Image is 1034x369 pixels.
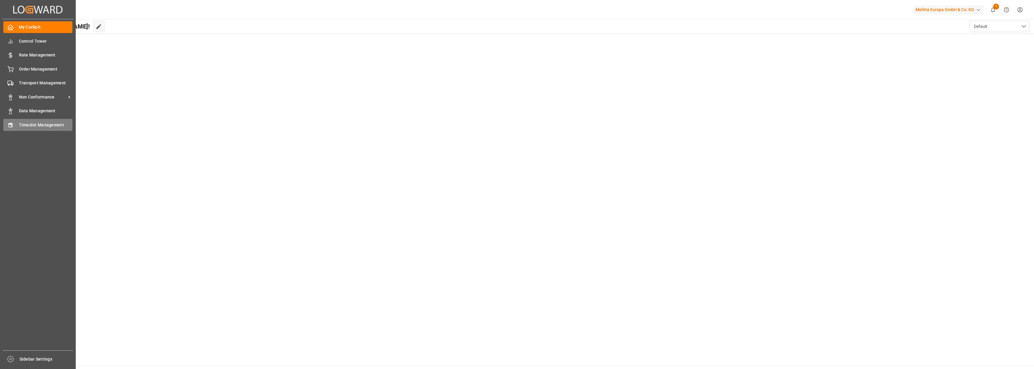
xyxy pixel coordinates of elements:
span: 1 [993,4,999,10]
button: Help Center [1000,3,1013,17]
a: Data Management [3,105,72,117]
button: open menu [969,21,1029,32]
span: Sidebar Settings [20,356,73,362]
span: Non Conformance [19,94,66,100]
button: show 1 new notifications [986,3,1000,17]
span: Hello [PERSON_NAME]! [25,21,90,32]
a: Timeslot Management [3,119,72,131]
span: My Cockpit [19,24,73,30]
a: Control Tower [3,35,72,47]
button: Melitta Europa GmbH & Co. KG [913,4,986,15]
a: My Cockpit [3,21,72,33]
span: Default [974,23,987,30]
a: Rate Management [3,49,72,61]
a: Order Management [3,63,72,75]
span: Data Management [19,108,73,114]
span: Order Management [19,66,73,72]
span: Control Tower [19,38,73,44]
span: Timeslot Management [19,122,73,128]
div: Melitta Europa GmbH & Co. KG [913,5,984,14]
span: Rate Management [19,52,73,58]
a: Transport Management [3,77,72,89]
span: Transport Management [19,80,73,86]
